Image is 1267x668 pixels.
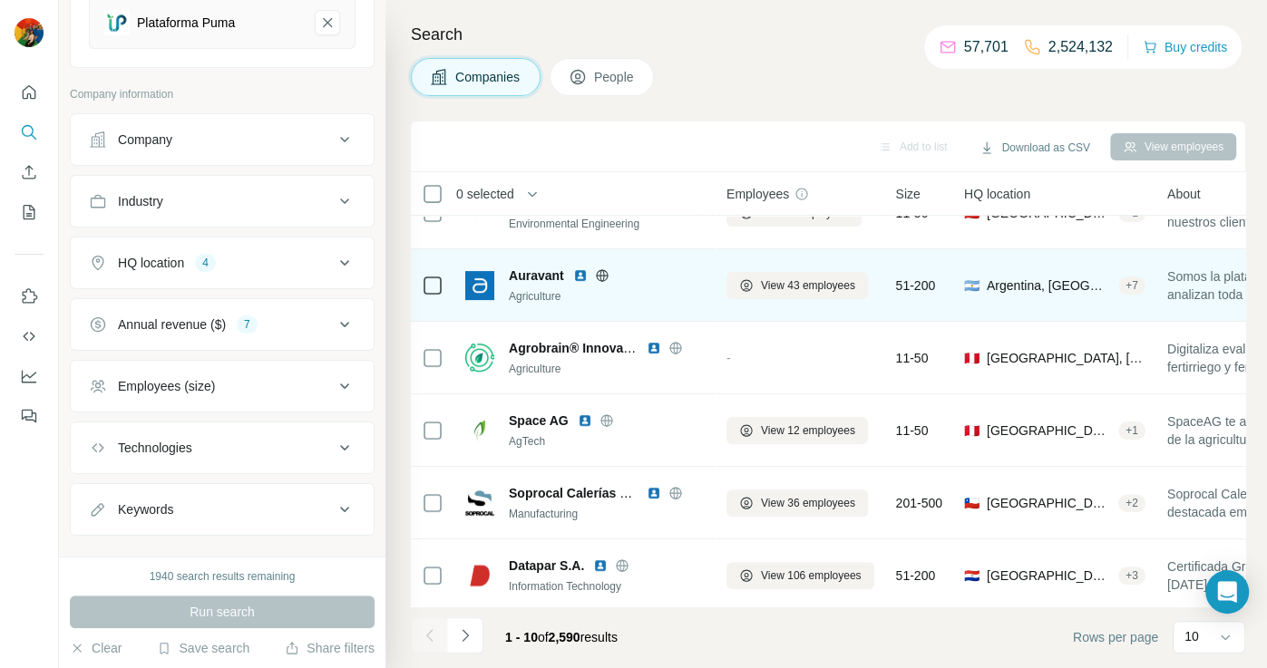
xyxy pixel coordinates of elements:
[964,276,979,295] span: 🇦🇷
[987,276,1111,295] span: Argentina, [GEOGRAPHIC_DATA] of [GEOGRAPHIC_DATA]
[447,617,483,653] button: Navigate to next page
[465,416,494,445] img: Logo of Space AG
[118,500,173,518] div: Keywords
[987,494,1111,512] span: [GEOGRAPHIC_DATA]
[896,185,921,203] span: Size
[509,216,705,232] div: Environmental Engineering
[315,10,340,35] button: Plataforma Puma-remove-button
[726,351,731,365] span: -
[1118,422,1145,439] div: + 1
[761,422,855,439] span: View 12 employees
[509,578,705,595] div: Information Technology
[71,426,374,470] button: Technologies
[594,68,636,86] span: People
[726,272,868,299] button: View 43 employees
[118,254,184,272] div: HQ location
[726,489,868,517] button: View 36 employees
[509,341,703,355] span: Agrobrain® Innovación Agrícola
[15,18,44,47] img: Avatar
[538,630,549,644] span: of
[465,561,494,590] img: Logo of Datapar S.A.
[509,288,705,305] div: Agriculture
[15,116,44,149] button: Search
[70,86,375,102] p: Company information
[964,349,979,367] span: 🇵🇪
[195,255,216,271] div: 4
[761,277,855,294] span: View 43 employees
[1184,627,1199,645] p: 10
[964,421,979,440] span: 🇵🇪
[505,630,538,644] span: 1 - 10
[118,192,163,210] div: Industry
[465,271,494,300] img: Logo of Auravant
[647,486,661,500] img: LinkedIn logo
[1143,34,1227,60] button: Buy credits
[509,433,705,450] div: AgTech
[15,320,44,353] button: Use Surfe API
[15,76,44,109] button: Quick start
[573,268,588,283] img: LinkedIn logo
[647,341,661,355] img: LinkedIn logo
[15,360,44,392] button: Dashboard
[1073,628,1158,646] span: Rows per page
[896,566,936,585] span: 51-200
[455,68,521,86] span: Companies
[71,364,374,408] button: Employees (size)
[137,14,235,32] div: Plataforma Puma
[15,196,44,228] button: My lists
[1205,570,1249,614] div: Open Intercom Messenger
[549,630,580,644] span: 2,590
[593,558,608,573] img: LinkedIn logo
[71,241,374,285] button: HQ location4
[285,639,375,657] button: Share filters
[896,421,929,440] span: 11-50
[71,488,374,531] button: Keywords
[15,400,44,432] button: Feedback
[1118,495,1145,511] div: + 2
[15,280,44,313] button: Use Surfe on LinkedIn
[726,562,874,589] button: View 106 employees
[964,185,1030,203] span: HQ location
[509,486,719,500] span: Soprocal Calerías e Industrias S.A.
[118,377,215,395] div: Employees (size)
[71,303,374,346] button: Annual revenue ($)7
[896,494,942,512] span: 201-500
[964,36,1009,58] p: 57,701
[237,316,258,333] div: 7
[964,566,979,585] span: 🇵🇾
[761,495,855,511] span: View 36 employees
[509,266,564,285] span: Auravant
[761,567,862,584] span: View 106 employees
[150,568,296,585] div: 1940 search results remaining
[118,439,192,457] div: Technologies
[509,506,705,522] div: Manufacturing
[118,131,172,149] div: Company
[987,421,1111,440] span: [GEOGRAPHIC_DATA], [GEOGRAPHIC_DATA]
[104,10,130,35] img: Plataforma Puma-logo
[509,361,705,377] div: Agriculture
[411,22,1245,47] h4: Search
[967,134,1102,161] button: Download as CSV
[71,179,374,223] button: Industry
[70,639,122,657] button: Clear
[456,185,514,203] span: 0 selected
[509,557,584,575] span: Datapar S.A.
[157,639,249,657] button: Save search
[896,276,936,295] span: 51-200
[726,417,868,444] button: View 12 employees
[987,349,1145,367] span: [GEOGRAPHIC_DATA], [GEOGRAPHIC_DATA]
[465,344,494,373] img: Logo of Agrobrain® Innovación Agrícola
[964,494,979,512] span: 🇨🇱
[1118,567,1145,584] div: + 3
[15,156,44,189] button: Enrich CSV
[1048,36,1113,58] p: 2,524,132
[71,118,374,161] button: Company
[465,489,494,518] img: Logo of Soprocal Calerías e Industrias S.A.
[118,315,226,334] div: Annual revenue ($)
[505,630,618,644] span: results
[578,413,592,428] img: LinkedIn logo
[987,566,1111,585] span: [GEOGRAPHIC_DATA], [PERSON_NAME]
[726,185,789,203] span: Employees
[1118,277,1145,294] div: + 7
[896,349,929,367] span: 11-50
